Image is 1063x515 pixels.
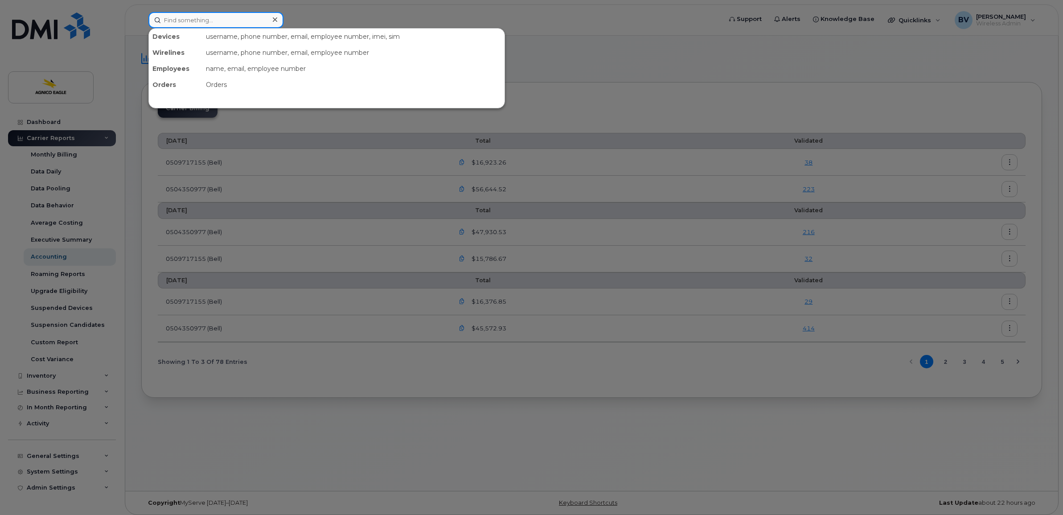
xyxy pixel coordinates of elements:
div: Employees [149,61,202,77]
div: Orders [149,77,202,93]
div: Wirelines [149,45,202,61]
div: Orders [202,77,505,93]
div: name, email, employee number [202,61,505,77]
div: username, phone number, email, employee number, imei, sim [202,29,505,45]
div: Devices [149,29,202,45]
div: username, phone number, email, employee number [202,45,505,61]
